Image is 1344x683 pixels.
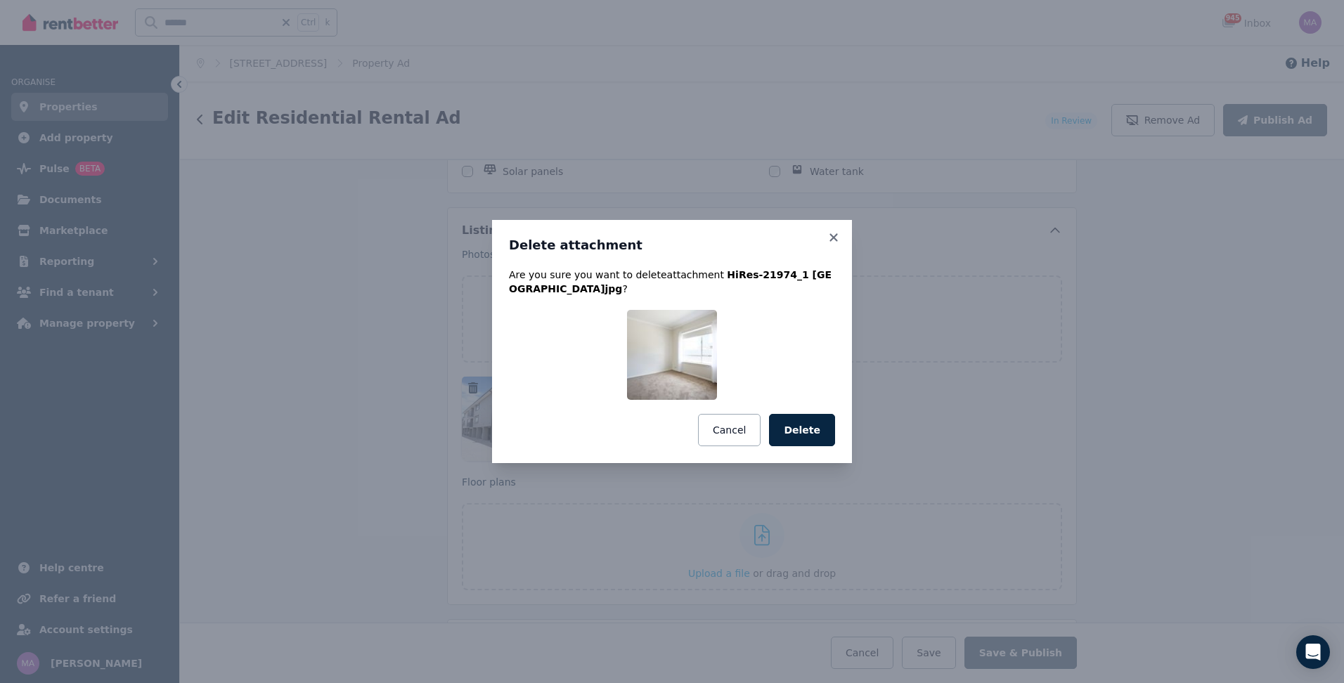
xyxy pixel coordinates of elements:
[698,414,761,446] button: Cancel
[769,414,835,446] button: Delete
[509,237,835,254] h3: Delete attachment
[509,268,835,296] p: Are you sure you want to delete attachment ?
[627,310,717,400] img: HiRes-21974_1 4 Beaumont Parade West Footscray2303544_198EOS5D_392.jpg
[1296,635,1330,669] div: Open Intercom Messenger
